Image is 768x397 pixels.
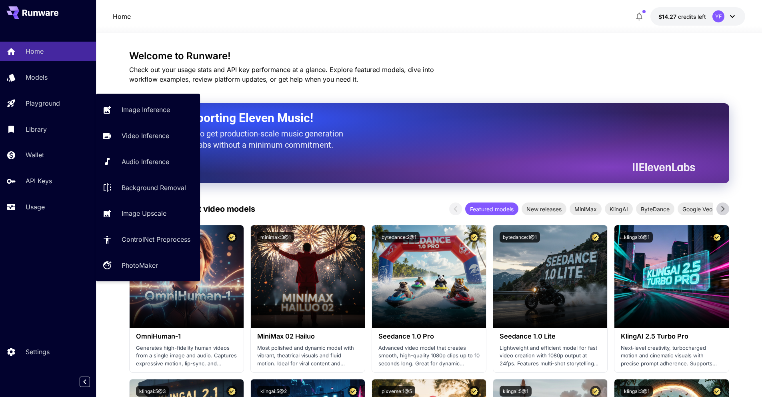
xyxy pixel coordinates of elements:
span: Featured models [465,205,518,213]
a: PhotoMaker [96,256,200,275]
button: $14.2687 [650,7,745,26]
p: Models [26,72,48,82]
p: Home [113,12,131,21]
nav: breadcrumb [113,12,131,21]
p: Background Removal [122,183,186,192]
img: alt [372,225,486,328]
span: Check out your usage stats and API key performance at a glance. Explore featured models, dive int... [129,66,434,83]
p: Image Upscale [122,209,166,218]
a: Image Inference [96,100,200,120]
img: alt [493,225,607,328]
p: Library [26,124,47,134]
div: YF [712,10,724,22]
p: Settings [26,347,50,357]
p: Audio Inference [122,157,169,166]
span: New releases [522,205,566,213]
button: Certified Model – Vetted for best performance and includes a commercial license. [348,386,358,397]
button: Certified Model – Vetted for best performance and includes a commercial license. [712,232,722,243]
a: Background Removal [96,178,200,197]
button: klingai:6@1 [621,232,653,243]
p: Wallet [26,150,44,160]
h3: Seedance 1.0 Pro [378,333,480,340]
h2: Now Supporting Eleven Music! [149,110,689,126]
a: ControlNet Preprocess [96,230,200,249]
a: Video Inference [96,126,200,146]
p: The only way to get production-scale music generation from Eleven Labs without a minimum commitment. [149,128,349,150]
button: Collapse sidebar [80,377,90,387]
p: ControlNet Preprocess [122,235,190,244]
span: ByteDance [636,205,674,213]
span: credits left [678,13,706,20]
button: Certified Model – Vetted for best performance and includes a commercial license. [469,232,480,243]
p: Video Inference [122,131,169,140]
h3: Seedance 1.0 Lite [500,333,601,340]
button: minimax:3@1 [257,232,294,243]
div: Collapse sidebar [86,375,96,389]
button: klingai:5@3 [136,386,169,397]
p: API Keys [26,176,52,186]
button: Certified Model – Vetted for best performance and includes a commercial license. [348,232,358,243]
img: alt [251,225,365,328]
span: $14.27 [658,13,678,20]
button: klingai:5@2 [257,386,290,397]
button: Certified Model – Vetted for best performance and includes a commercial license. [226,386,237,397]
button: Certified Model – Vetted for best performance and includes a commercial license. [590,232,601,243]
p: Lightweight and efficient model for fast video creation with 1080p output at 24fps. Features mult... [500,344,601,368]
span: KlingAI [605,205,633,213]
p: Home [26,46,44,56]
h3: KlingAI 2.5 Turbo Pro [621,333,722,340]
p: Next‑level creativity, turbocharged motion and cinematic visuals with precise prompt adherence. S... [621,344,722,368]
div: $14.2687 [658,12,706,21]
p: Image Inference [122,105,170,114]
a: Audio Inference [96,152,200,172]
button: Certified Model – Vetted for best performance and includes a commercial license. [712,386,722,397]
span: Google Veo [678,205,717,213]
button: Certified Model – Vetted for best performance and includes a commercial license. [590,386,601,397]
h3: MiniMax 02 Hailuo [257,333,358,340]
p: Usage [26,202,45,212]
button: Certified Model – Vetted for best performance and includes a commercial license. [469,386,480,397]
span: MiniMax [570,205,602,213]
h3: Welcome to Runware! [129,50,729,62]
p: Most polished and dynamic model with vibrant, theatrical visuals and fluid motion. Ideal for vira... [257,344,358,368]
p: Generates high-fidelity human videos from a single image and audio. Captures expressive motion, l... [136,344,237,368]
button: bytedance:2@1 [378,232,420,243]
h3: OmniHuman‑1 [136,333,237,340]
button: pixverse:1@5 [378,386,415,397]
p: PhotoMaker [122,261,158,270]
p: Playground [26,98,60,108]
button: bytedance:1@1 [500,232,540,243]
p: Advanced video model that creates smooth, high-quality 1080p clips up to 10 seconds long. Great f... [378,344,480,368]
a: Image Upscale [96,204,200,223]
button: Certified Model – Vetted for best performance and includes a commercial license. [226,232,237,243]
button: klingai:3@1 [621,386,653,397]
img: alt [614,225,728,328]
button: klingai:5@1 [500,386,532,397]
